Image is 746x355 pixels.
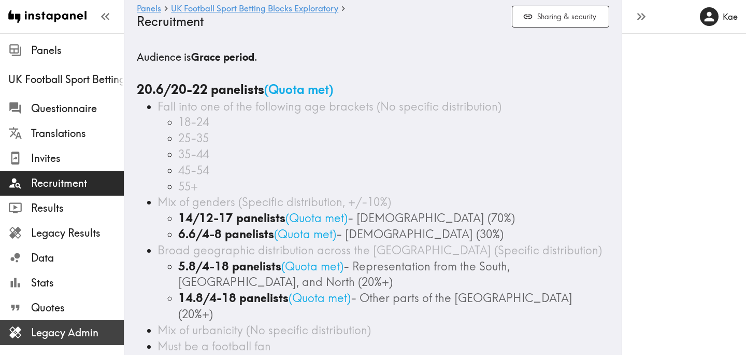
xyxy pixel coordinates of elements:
[178,227,274,241] b: 6.6/4-8 panelists
[178,147,209,161] span: 35-44
[285,211,348,225] span: ( Quota met )
[31,151,124,166] span: Invites
[274,227,336,241] span: ( Quota met )
[31,251,124,265] span: Data
[178,259,281,274] b: 5.8/4-18 panelists
[137,50,609,64] h5: Audience is .
[191,50,254,63] b: Grace period
[8,72,124,87] span: UK Football Sport Betting Blocks Exploratory
[137,81,264,97] b: 20.6/20-22 panelists
[178,259,510,290] span: - Representation from the South, [GEOGRAPHIC_DATA], and North (20%+)
[289,291,351,305] span: ( Quota met )
[31,301,124,315] span: Quotes
[157,323,371,337] span: Mix of urbanicity (No specific distribution)
[137,4,161,14] a: Panels
[171,4,338,14] a: UK Football Sport Betting Blocks Exploratory
[178,163,209,177] span: 45-54
[157,99,501,114] span: Fall into one of the following age brackets (No specific distribution)
[31,176,124,190] span: Recruitment
[512,6,609,28] button: Sharing & security
[157,195,391,209] span: Mix of genders (Specific distribution, +/-10%)
[178,291,572,321] span: - Other parts of the [GEOGRAPHIC_DATA] (20%+)
[31,276,124,290] span: Stats
[31,226,124,240] span: Legacy Results
[157,339,271,353] span: Must be a football fan
[31,43,124,58] span: Panels
[723,11,738,22] h6: Kae
[31,325,124,340] span: Legacy Admin
[336,227,504,241] span: - [DEMOGRAPHIC_DATA] (30%)
[157,243,602,257] span: Broad geographic distribution across the [GEOGRAPHIC_DATA] (Specific distribution)
[178,211,285,225] b: 14/12-17 panelists
[178,291,289,305] b: 14.8/4-18 panelists
[348,211,515,225] span: - [DEMOGRAPHIC_DATA] (70%)
[31,101,124,116] span: Questionnaire
[178,179,198,194] span: 55+
[264,81,333,97] span: ( Quota met )
[178,131,209,145] span: 25-35
[137,14,504,29] h4: Recruitment
[31,201,124,215] span: Results
[178,115,209,129] span: 18-24
[281,259,343,274] span: ( Quota met )
[31,126,124,141] span: Translations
